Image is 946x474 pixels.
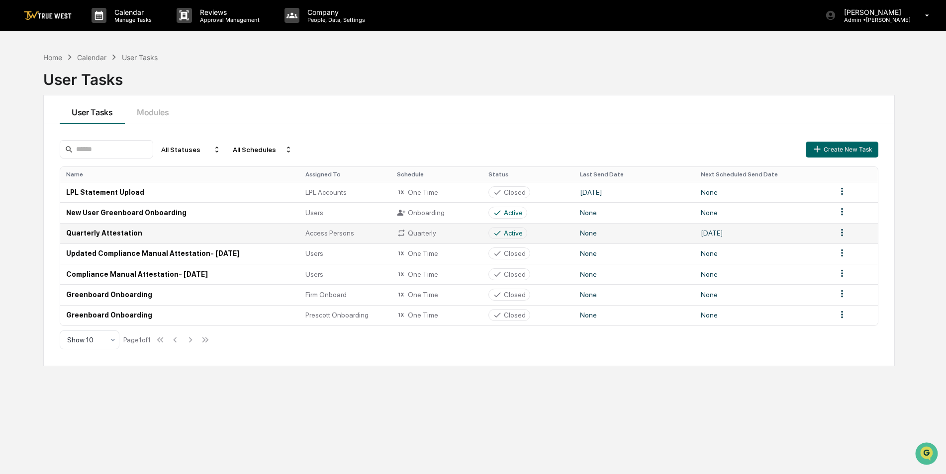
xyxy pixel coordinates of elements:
div: All Statuses [157,142,225,158]
td: None [695,264,831,284]
button: User Tasks [60,95,125,124]
span: Users [305,249,323,257]
td: None [574,264,695,284]
th: Schedule [391,167,482,182]
td: None [695,202,831,223]
span: Users [305,209,323,217]
span: Prescott Onboarding [305,311,369,319]
div: One Time [397,249,476,258]
td: Greenboard Onboarding [60,305,299,325]
a: 🖐️Preclearance [6,121,68,139]
td: Compliance Manual Attestation- [DATE] [60,264,299,284]
button: Modules [125,95,181,124]
td: None [574,305,695,325]
button: Start new chat [169,79,181,91]
div: User Tasks [122,53,158,62]
td: New User Greenboard Onboarding [60,202,299,223]
td: None [695,243,831,264]
a: 🗄️Attestations [68,121,127,139]
td: None [695,182,831,202]
td: Updated Compliance Manual Attestation- [DATE] [60,243,299,264]
button: Create New Task [806,142,878,158]
td: LPL Statement Upload [60,182,299,202]
div: User Tasks [43,63,895,88]
div: All Schedules [229,142,296,158]
div: Closed [504,249,526,257]
p: How can we help? [10,21,181,37]
span: Access Persons [305,229,354,237]
td: None [574,223,695,243]
td: [DATE] [574,182,695,202]
p: Reviews [192,8,265,16]
div: 🗄️ [72,126,80,134]
td: None [695,284,831,305]
img: 1746055101610-c473b297-6a78-478c-a979-82029cc54cd1 [10,76,28,94]
td: Quarterly Attestation [60,223,299,243]
div: Start new chat [34,76,163,86]
td: None [574,243,695,264]
div: We're available if you need us! [34,86,126,94]
div: One Time [397,311,476,319]
td: [DATE] [695,223,831,243]
td: Greenboard Onboarding [60,284,299,305]
div: Quarterly [397,229,476,237]
p: Approval Management [192,16,265,23]
p: [PERSON_NAME] [836,8,911,16]
span: Preclearance [20,125,64,135]
div: Closed [504,188,526,196]
p: Manage Tasks [106,16,157,23]
div: One Time [397,270,476,279]
th: Status [482,167,574,182]
div: Page 1 of 1 [123,336,151,344]
span: Pylon [99,168,120,176]
div: Active [504,209,523,217]
a: 🔎Data Lookup [6,140,67,158]
span: Firm Onboard [305,291,347,299]
p: People, Data, Settings [299,16,370,23]
p: Company [299,8,370,16]
div: Closed [504,270,526,278]
span: Attestations [82,125,123,135]
th: Name [60,167,299,182]
td: None [574,284,695,305]
div: One Time [397,290,476,299]
span: Users [305,270,323,278]
p: Calendar [106,8,157,16]
div: 🖐️ [10,126,18,134]
div: Calendar [77,53,106,62]
div: Onboarding [397,208,476,217]
th: Next Scheduled Send Date [695,167,831,182]
th: Last Send Date [574,167,695,182]
div: Active [504,229,523,237]
iframe: Open customer support [914,441,941,468]
span: Data Lookup [20,144,63,154]
div: One Time [397,188,476,197]
p: Admin • [PERSON_NAME] [836,16,911,23]
td: None [695,305,831,325]
div: Closed [504,291,526,299]
div: 🔎 [10,145,18,153]
div: Home [43,53,62,62]
div: Closed [504,311,526,319]
th: Assigned To [299,167,391,182]
img: logo [24,11,72,20]
td: None [574,202,695,223]
a: Powered byPylon [70,168,120,176]
span: LPL Accounts [305,188,347,196]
